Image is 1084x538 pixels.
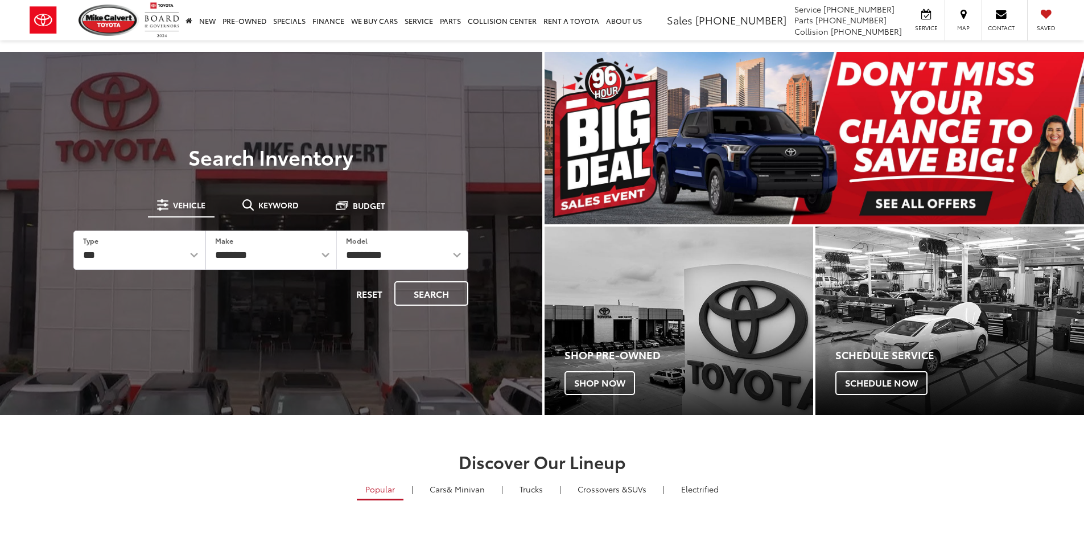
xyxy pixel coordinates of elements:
span: Contact [988,24,1015,32]
span: Shop Now [564,371,635,395]
a: SUVs [569,479,655,499]
span: Schedule Now [835,371,928,395]
span: Map [951,24,976,32]
button: Reset [347,281,392,306]
a: Cars [421,479,493,499]
label: Type [83,236,98,245]
img: Mike Calvert Toyota [79,5,139,36]
h4: Shop Pre-Owned [564,350,813,361]
li: | [557,483,564,495]
span: & Minivan [447,483,485,495]
span: Sales [667,13,693,27]
span: [PHONE_NUMBER] [695,13,786,27]
h4: Schedule Service [835,350,1084,361]
h3: Search Inventory [48,145,494,168]
a: Schedule Service Schedule Now [815,227,1084,415]
span: Keyword [258,201,299,209]
span: Collision [794,26,829,37]
div: Toyota [815,227,1084,415]
div: Toyota [545,227,813,415]
span: Service [913,24,939,32]
a: Shop Pre-Owned Shop Now [545,227,813,415]
label: Model [346,236,368,245]
span: [PHONE_NUMBER] [815,14,887,26]
a: Electrified [673,479,727,499]
a: Popular [357,479,403,500]
span: Service [794,3,821,15]
button: Search [394,281,468,306]
label: Make [215,236,233,245]
span: Vehicle [173,201,205,209]
span: Budget [353,202,385,210]
span: Saved [1033,24,1058,32]
span: [PHONE_NUMBER] [823,3,895,15]
li: | [409,483,416,495]
li: | [498,483,506,495]
a: Trucks [511,479,551,499]
span: [PHONE_NUMBER] [831,26,902,37]
h2: Discover Our Lineup [141,452,943,471]
span: Crossovers & [578,483,628,495]
li: | [660,483,667,495]
span: Parts [794,14,813,26]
